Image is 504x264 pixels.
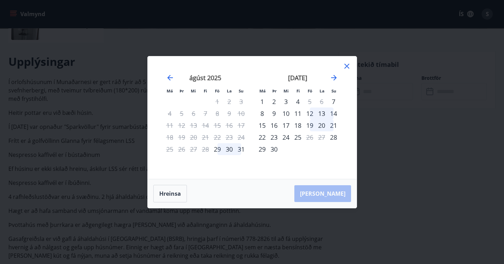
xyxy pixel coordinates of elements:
[223,143,235,155] div: 30
[328,131,339,143] div: Aðeins innritun í boði
[268,143,280,155] div: 30
[316,119,328,131] td: Choose laugardagur, 20. september 2025 as your check-in date. It’s available.
[288,74,307,82] strong: [DATE]
[316,131,328,143] td: Not available. laugardagur, 27. september 2025
[280,131,292,143] div: 24
[328,119,339,131] td: Choose sunnudagur, 21. september 2025 as your check-in date. It’s available.
[280,96,292,107] div: 3
[164,107,176,119] td: Not available. mánudagur, 4. ágúst 2025
[235,143,247,155] div: 31
[316,107,328,119] td: Choose laugardagur, 13. september 2025 as your check-in date. It’s available.
[211,143,223,155] div: Aðeins innritun í boði
[167,88,173,93] small: Má
[164,131,176,143] td: Not available. mánudagur, 18. ágúst 2025
[320,88,324,93] small: La
[268,96,280,107] td: Choose þriðjudagur, 2. september 2025 as your check-in date. It’s available.
[268,107,280,119] div: 9
[256,131,268,143] td: Choose mánudagur, 22. september 2025 as your check-in date. It’s available.
[256,119,268,131] td: Choose mánudagur, 15. september 2025 as your check-in date. It’s available.
[256,96,268,107] div: 1
[256,143,268,155] td: Choose mánudagur, 29. september 2025 as your check-in date. It’s available.
[153,185,187,202] button: Hreinsa
[280,96,292,107] td: Choose miðvikudagur, 3. september 2025 as your check-in date. It’s available.
[188,143,199,155] td: Not available. miðvikudagur, 27. ágúst 2025
[223,143,235,155] td: Choose laugardagur, 30. ágúst 2025 as your check-in date. It’s available.
[239,88,244,93] small: Su
[211,119,223,131] td: Not available. föstudagur, 15. ágúst 2025
[296,88,300,93] small: Fi
[331,88,336,93] small: Su
[280,131,292,143] td: Choose miðvikudagur, 24. september 2025 as your check-in date. It’s available.
[188,131,199,143] td: Not available. miðvikudagur, 20. ágúst 2025
[328,131,339,143] td: Choose sunnudagur, 28. september 2025 as your check-in date. It’s available.
[304,131,316,143] td: Not available. föstudagur, 26. september 2025
[156,65,348,171] div: Calendar
[316,107,328,119] div: 13
[292,96,304,107] td: Choose fimmtudagur, 4. september 2025 as your check-in date. It’s available.
[189,74,221,82] strong: ágúst 2025
[280,107,292,119] td: Choose miðvikudagur, 10. september 2025 as your check-in date. It’s available.
[259,88,266,93] small: Má
[204,88,207,93] small: Fi
[292,131,304,143] td: Choose fimmtudagur, 25. september 2025 as your check-in date. It’s available.
[199,119,211,131] td: Not available. fimmtudagur, 14. ágúst 2025
[304,107,316,119] div: 12
[292,96,304,107] div: 4
[280,119,292,131] td: Choose miðvikudagur, 17. september 2025 as your check-in date. It’s available.
[256,96,268,107] td: Choose mánudagur, 1. september 2025 as your check-in date. It’s available.
[235,119,247,131] td: Not available. sunnudagur, 17. ágúst 2025
[304,131,316,143] div: Aðeins útritun í boði
[268,96,280,107] div: 2
[235,131,247,143] td: Not available. sunnudagur, 24. ágúst 2025
[304,96,316,107] td: Not available. föstudagur, 5. september 2025
[280,107,292,119] div: 10
[304,96,316,107] div: Aðeins útritun í boði
[176,119,188,131] td: Not available. þriðjudagur, 12. ágúst 2025
[328,96,339,107] div: Aðeins innritun í boði
[211,143,223,155] td: Choose föstudagur, 29. ágúst 2025 as your check-in date. It’s available.
[199,143,211,155] td: Not available. fimmtudagur, 28. ágúst 2025
[304,107,316,119] td: Choose föstudagur, 12. september 2025 as your check-in date. It’s available.
[215,88,219,93] small: Fö
[188,107,199,119] td: Not available. miðvikudagur, 6. ágúst 2025
[316,119,328,131] div: 20
[268,119,280,131] div: 16
[268,143,280,155] td: Choose þriðjudagur, 30. september 2025 as your check-in date. It’s available.
[292,119,304,131] div: 18
[199,107,211,119] td: Not available. fimmtudagur, 7. ágúst 2025
[166,74,174,82] div: Move backward to switch to the previous month.
[308,88,312,93] small: Fö
[211,107,223,119] td: Not available. föstudagur, 8. ágúst 2025
[235,96,247,107] td: Not available. sunnudagur, 3. ágúst 2025
[268,131,280,143] div: 23
[227,88,232,93] small: La
[211,96,223,107] td: Not available. föstudagur, 1. ágúst 2025
[235,107,247,119] td: Not available. sunnudagur, 10. ágúst 2025
[223,131,235,143] td: Not available. laugardagur, 23. ágúst 2025
[316,96,328,107] td: Not available. laugardagur, 6. september 2025
[256,119,268,131] div: 15
[256,143,268,155] div: 29
[292,107,304,119] td: Choose fimmtudagur, 11. september 2025 as your check-in date. It’s available.
[176,107,188,119] td: Not available. þriðjudagur, 5. ágúst 2025
[328,96,339,107] td: Choose sunnudagur, 7. september 2025 as your check-in date. It’s available.
[292,107,304,119] div: 11
[188,119,199,131] td: Not available. miðvikudagur, 13. ágúst 2025
[223,119,235,131] td: Not available. laugardagur, 16. ágúst 2025
[256,107,268,119] div: 8
[176,131,188,143] td: Not available. þriðjudagur, 19. ágúst 2025
[164,143,176,155] td: Not available. mánudagur, 25. ágúst 2025
[304,119,316,131] div: 19
[292,119,304,131] td: Choose fimmtudagur, 18. september 2025 as your check-in date. It’s available.
[223,96,235,107] td: Not available. laugardagur, 2. ágúst 2025
[191,88,196,93] small: Mi
[268,107,280,119] td: Choose þriðjudagur, 9. september 2025 as your check-in date. It’s available.
[223,107,235,119] td: Not available. laugardagur, 9. ágúst 2025
[180,88,184,93] small: Þr
[272,88,276,93] small: Þr
[268,131,280,143] td: Choose þriðjudagur, 23. september 2025 as your check-in date. It’s available.
[164,119,176,131] td: Not available. mánudagur, 11. ágúst 2025
[235,143,247,155] td: Choose sunnudagur, 31. ágúst 2025 as your check-in date. It’s available.
[199,131,211,143] td: Not available. fimmtudagur, 21. ágúst 2025
[328,107,339,119] td: Choose sunnudagur, 14. september 2025 as your check-in date. It’s available.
